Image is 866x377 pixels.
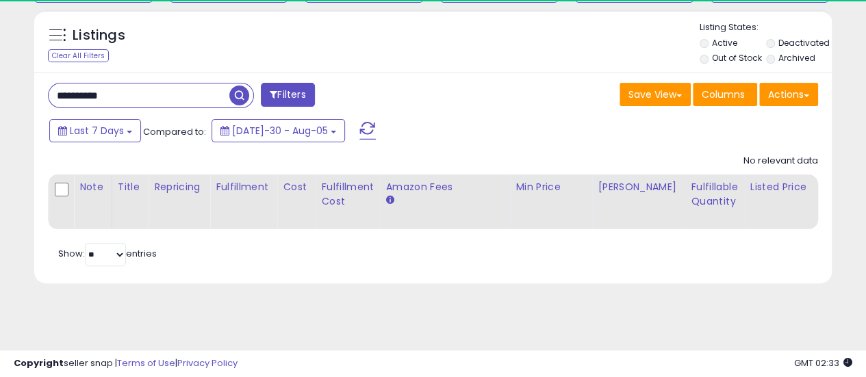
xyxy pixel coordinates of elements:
span: Compared to: [143,125,206,138]
div: seller snap | | [14,357,238,370]
div: Note [79,180,106,194]
button: Last 7 Days [49,119,141,142]
div: Fulfillable Quantity [691,180,738,209]
div: Clear All Filters [48,49,109,62]
div: Fulfillment [216,180,271,194]
span: Last 7 Days [70,124,124,138]
div: Repricing [154,180,204,194]
span: Columns [702,88,745,101]
div: No relevant data [743,155,818,168]
div: Min Price [515,180,586,194]
h5: Listings [73,26,125,45]
div: Fulfillment Cost [321,180,374,209]
p: Listing States: [700,21,832,34]
span: 2025-08-13 02:33 GMT [794,356,852,369]
div: [PERSON_NAME] [598,180,679,194]
label: Archived [778,52,815,64]
label: Out of Stock [711,52,761,64]
strong: Copyright [14,356,64,369]
div: Title [118,180,142,194]
label: Active [711,37,737,49]
span: [DATE]-30 - Aug-05 [232,124,328,138]
button: Actions [759,83,818,106]
small: Amazon Fees. [385,194,394,207]
a: Terms of Use [117,356,175,369]
a: Privacy Policy [177,356,238,369]
div: Amazon Fees [385,180,504,194]
button: Filters [261,83,314,107]
button: [DATE]-30 - Aug-05 [212,119,345,142]
label: Deactivated [778,37,830,49]
button: Save View [620,83,691,106]
button: Columns [693,83,757,106]
div: Cost [283,180,309,194]
span: Show: entries [58,247,157,260]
